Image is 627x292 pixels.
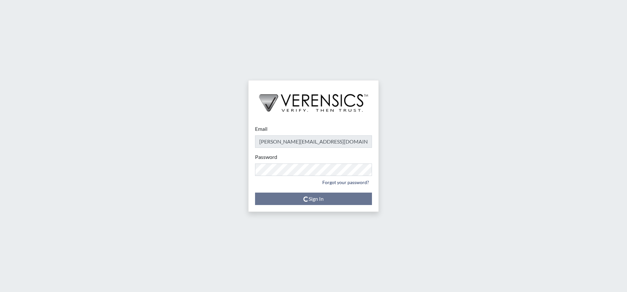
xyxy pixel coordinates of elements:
img: logo-wide-black.2aad4157.png [249,80,378,118]
button: Sign In [255,193,372,205]
label: Password [255,153,277,161]
a: Forgot your password? [319,177,372,187]
label: Email [255,125,267,133]
input: Email [255,135,372,148]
